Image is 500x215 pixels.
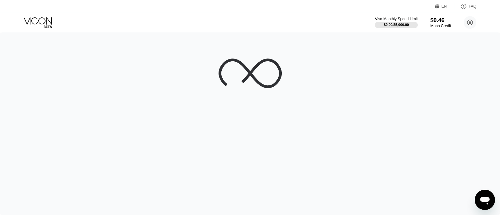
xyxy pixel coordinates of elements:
[430,17,451,24] div: $0.46
[375,17,417,28] div: Visa Monthly Spend Limit$0.00/$5,000.00
[375,17,417,21] div: Visa Monthly Spend Limit
[430,24,451,28] div: Moon Credit
[435,3,454,9] div: EN
[475,190,495,210] iframe: Button to launch messaging window, conversation in progress
[441,4,447,9] div: EN
[384,23,409,27] div: $0.00 / $5,000.00
[469,4,476,9] div: FAQ
[430,17,451,28] div: $0.46Moon Credit
[454,3,476,9] div: FAQ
